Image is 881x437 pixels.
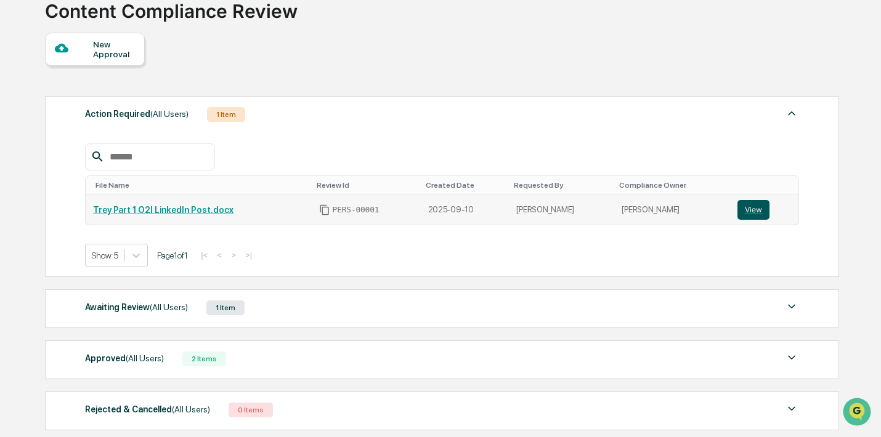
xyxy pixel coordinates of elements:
[213,250,225,260] button: <
[95,181,306,190] div: Toggle SortBy
[740,181,794,190] div: Toggle SortBy
[85,106,189,122] div: Action Required
[172,404,210,414] span: (All Users)
[737,200,769,220] button: View
[126,353,164,363] span: (All Users)
[319,204,330,215] span: Copy Id
[150,302,188,312] span: (All Users)
[206,300,245,315] div: 1 Item
[84,150,158,172] a: 🗄️Attestations
[421,195,510,225] td: 2025-09-10
[12,180,22,190] div: 🔎
[842,396,875,430] iframe: Open customer support
[209,98,224,113] button: Start new chat
[227,250,240,260] button: >
[85,401,210,417] div: Rejected & Cancelled
[93,39,134,59] div: New Approval
[229,403,273,417] div: 0 Items
[89,156,99,166] div: 🗄️
[784,401,799,416] img: caret
[509,195,614,225] td: [PERSON_NAME]
[85,299,188,315] div: Awaiting Review
[784,299,799,314] img: caret
[42,106,156,116] div: We're available if you need us!
[426,181,505,190] div: Toggle SortBy
[12,26,224,46] p: How can we help?
[784,106,799,121] img: caret
[514,181,609,190] div: Toggle SortBy
[207,107,245,122] div: 1 Item
[25,178,78,191] span: Data Lookup
[182,351,226,366] div: 2 Items
[12,156,22,166] div: 🖐️
[7,174,83,196] a: 🔎Data Lookup
[7,150,84,172] a: 🖐️Preclearance
[42,94,202,106] div: Start new chat
[25,155,79,167] span: Preclearance
[333,205,380,215] span: PERS-00001
[197,250,211,260] button: |<
[93,205,233,215] a: Trey Part 1 O2I LinkedIn Post.docx
[619,181,725,190] div: Toggle SortBy
[242,250,256,260] button: >|
[614,195,730,225] td: [PERSON_NAME]
[102,155,153,167] span: Attestations
[150,109,189,119] span: (All Users)
[784,350,799,365] img: caret
[737,200,791,220] a: View
[123,209,149,218] span: Pylon
[85,350,164,366] div: Approved
[12,94,35,116] img: 1746055101610-c473b297-6a78-478c-a979-82029cc54cd1
[317,181,416,190] div: Toggle SortBy
[157,251,188,260] span: Page 1 of 1
[87,208,149,218] a: Powered byPylon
